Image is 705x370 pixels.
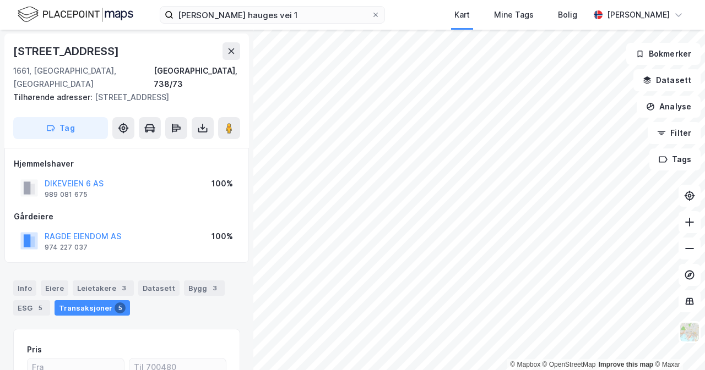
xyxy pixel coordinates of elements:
[13,280,36,296] div: Info
[543,361,596,368] a: OpenStreetMap
[13,92,95,102] span: Tilhørende adresser:
[650,317,705,370] iframe: Chat Widget
[173,7,371,23] input: Søk på adresse, matrikkel, gårdeiere, leietakere eller personer
[626,43,701,65] button: Bokmerker
[13,117,108,139] button: Tag
[184,280,225,296] div: Bygg
[607,8,670,21] div: [PERSON_NAME]
[41,280,68,296] div: Eiere
[45,190,88,199] div: 989 081 675
[209,283,220,294] div: 3
[599,361,653,368] a: Improve this map
[115,302,126,313] div: 5
[35,302,46,313] div: 5
[211,177,233,190] div: 100%
[454,8,470,21] div: Kart
[138,280,180,296] div: Datasett
[55,300,130,316] div: Transaksjoner
[154,64,240,91] div: [GEOGRAPHIC_DATA], 738/73
[14,210,240,223] div: Gårdeiere
[13,42,121,60] div: [STREET_ADDRESS]
[118,283,129,294] div: 3
[14,157,240,170] div: Hjemmelshaver
[45,243,88,252] div: 974 227 037
[13,91,231,104] div: [STREET_ADDRESS]
[211,230,233,243] div: 100%
[18,5,133,24] img: logo.f888ab2527a4732fd821a326f86c7f29.svg
[13,64,154,91] div: 1661, [GEOGRAPHIC_DATA], [GEOGRAPHIC_DATA]
[633,69,701,91] button: Datasett
[558,8,577,21] div: Bolig
[494,8,534,21] div: Mine Tags
[648,122,701,144] button: Filter
[27,343,42,356] div: Pris
[13,300,50,316] div: ESG
[637,96,701,118] button: Analyse
[73,280,134,296] div: Leietakere
[510,361,540,368] a: Mapbox
[649,148,701,170] button: Tags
